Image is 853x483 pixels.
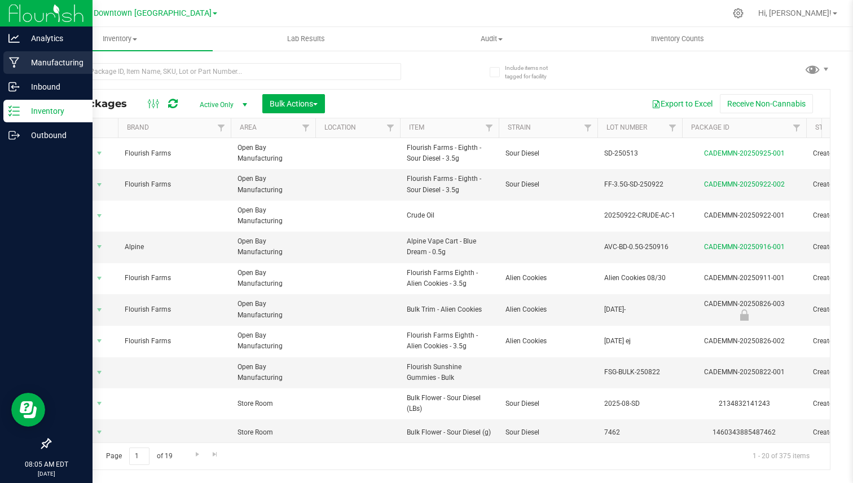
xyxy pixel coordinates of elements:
[815,123,839,131] a: Status
[758,8,832,17] span: Hi, [PERSON_NAME]!
[129,447,150,465] input: 1
[680,299,808,321] div: CADEMMN-20250826-003
[93,177,107,193] span: select
[20,56,87,69] p: Manufacturing
[407,210,492,221] span: Crude Oil
[20,104,87,118] p: Inventory
[604,304,675,315] span: [DATE]-
[680,398,808,409] div: 2134832141243
[59,98,138,110] span: All Packages
[731,8,745,19] div: Manage settings
[505,427,591,438] span: Sour Diesel
[409,123,424,131] a: Item
[604,336,675,347] span: [DATE] ej
[297,118,315,138] a: Filter
[381,118,400,138] a: Filter
[238,174,309,195] span: Open Bay Manufacturing
[20,80,87,94] p: Inbound
[680,309,808,321] div: Submitted for testing
[508,123,531,131] a: Strain
[50,63,401,80] input: Search Package ID, Item Name, SKU, Lot or Part Number...
[636,34,719,44] span: Inventory Counts
[238,362,309,383] span: Open Bay Manufacturing
[407,427,492,438] span: Bulk Flower - Sour Diesel (g)
[93,365,107,380] span: select
[240,123,257,131] a: Area
[399,34,584,44] span: Audit
[125,242,224,252] span: Alpine
[238,427,309,438] span: Store Room
[8,33,20,44] inline-svg: Analytics
[5,459,87,469] p: 08:05 AM EDT
[579,118,597,138] a: Filter
[680,210,808,221] div: CADEMMN-20250922-001
[407,362,492,383] span: Flourish Sunshine Gummies - Bulk
[238,268,309,289] span: Open Bay Manufacturing
[238,299,309,320] span: Open Bay Manufacturing
[407,236,492,258] span: Alpine Vape Cart - Blue Dream - 0.5g
[407,174,492,195] span: Flourish Farms - Eighth - Sour Diesel - 3.5g
[407,393,492,414] span: Bulk Flower - Sour Diesel (LBs)
[505,148,591,159] span: Sour Diesel
[125,304,224,315] span: Flourish Farms
[127,123,149,131] a: Brand
[93,396,107,411] span: select
[505,64,561,81] span: Include items not tagged for facility
[213,27,398,51] a: Lab Results
[270,99,318,108] span: Bulk Actions
[93,302,107,318] span: select
[604,242,675,252] span: AVC-BD-0.5G-250916
[272,34,340,44] span: Lab Results
[704,180,785,188] a: CADEMMN-20250922-002
[663,118,682,138] a: Filter
[680,367,808,378] div: CADEMMN-20250822-001
[93,239,107,255] span: select
[480,118,499,138] a: Filter
[606,123,647,131] a: Lot Number
[8,81,20,92] inline-svg: Inbound
[505,179,591,190] span: Sour Diesel
[744,447,819,464] span: 1 - 20 of 375 items
[691,123,729,131] a: Package ID
[505,304,591,315] span: Alien Cookies
[8,105,20,117] inline-svg: Inventory
[604,367,675,378] span: FSG-BULK-250822
[8,57,20,68] inline-svg: Manufacturing
[93,424,107,440] span: select
[11,393,45,427] iframe: Resource center
[189,447,205,463] a: Go to the next page
[93,145,107,161] span: select
[125,179,224,190] span: Flourish Farms
[207,447,223,463] a: Go to the last page
[262,94,325,113] button: Bulk Actions
[238,330,309,352] span: Open Bay Manufacturing
[20,128,87,142] p: Outbound
[93,208,107,224] span: select
[407,143,492,164] span: Flourish Farms - Eighth - Sour Diesel - 3.5g
[93,333,107,349] span: select
[125,148,224,159] span: Flourish Farms
[407,268,492,289] span: Flourish Farms Eighth - Alien Cookies - 3.5g
[27,34,213,44] span: Inventory
[604,179,675,190] span: FF-3.5G-SD-250922
[212,118,231,138] a: Filter
[505,336,591,347] span: Alien Cookies
[324,123,356,131] a: Location
[505,273,591,283] span: Alien Cookies
[27,27,213,51] a: Inventory
[720,94,813,113] button: Receive Non-Cannabis
[125,273,224,283] span: Flourish Farms
[407,330,492,352] span: Flourish Farms Eighth - Alien Cookies - 3.5g
[680,336,808,347] div: CADEMMN-20250826-002
[604,210,675,221] span: 20250922-CRUDE-AC-1
[93,271,107,286] span: select
[8,130,20,141] inline-svg: Outbound
[238,398,309,409] span: Store Room
[604,427,675,438] span: 7462
[399,27,584,51] a: Audit
[788,118,806,138] a: Filter
[680,427,808,438] div: 1460343885487462
[238,205,309,227] span: Open Bay Manufacturing
[604,148,675,159] span: SD-250513
[33,8,212,18] span: Manufacturing - Downtown [GEOGRAPHIC_DATA]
